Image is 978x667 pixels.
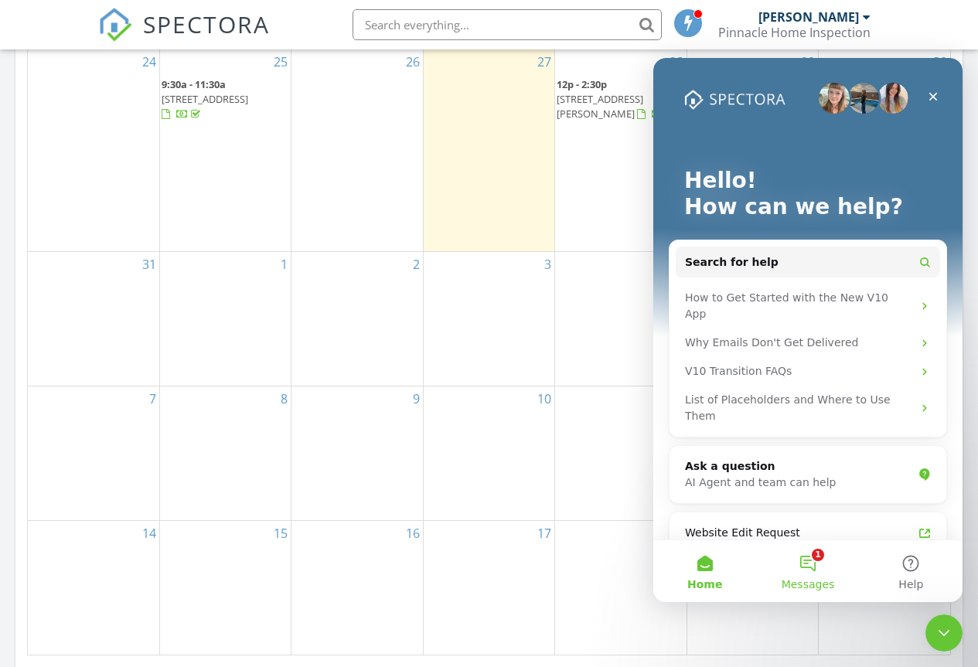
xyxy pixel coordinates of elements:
[28,49,159,252] td: Go to August 24, 2025
[555,251,687,386] td: Go to September 4, 2025
[410,252,423,277] a: Go to September 2, 2025
[143,8,270,40] span: SPECTORA
[403,521,423,546] a: Go to September 16, 2025
[534,521,554,546] a: Go to September 17, 2025
[353,9,662,40] input: Search everything...
[534,386,554,411] a: Go to September 10, 2025
[159,386,291,521] td: Go to September 8, 2025
[403,49,423,74] a: Go to August 26, 2025
[423,49,554,252] td: Go to August 27, 2025
[653,58,963,602] iframe: Intercom live chat
[162,76,289,124] a: 9:30a - 11:30a [STREET_ADDRESS]
[557,77,607,91] span: 12p - 2:30p
[925,614,963,652] iframe: Intercom live chat
[28,521,159,655] td: Go to September 14, 2025
[534,49,554,74] a: Go to August 27, 2025
[410,386,423,411] a: Go to September 9, 2025
[541,252,554,277] a: Go to September 3, 2025
[555,521,687,655] td: Go to September 18, 2025
[139,521,159,546] a: Go to September 14, 2025
[423,521,554,655] td: Go to September 17, 2025
[758,9,859,25] div: [PERSON_NAME]
[139,49,159,74] a: Go to August 24, 2025
[139,252,159,277] a: Go to August 31, 2025
[557,77,664,121] a: 12p - 2:30p [STREET_ADDRESS][PERSON_NAME]
[271,521,291,546] a: Go to September 15, 2025
[557,76,684,124] a: 12p - 2:30p [STREET_ADDRESS][PERSON_NAME]
[555,49,687,252] td: Go to August 28, 2025
[28,251,159,386] td: Go to August 31, 2025
[423,251,554,386] td: Go to September 3, 2025
[291,386,423,521] td: Go to September 9, 2025
[555,386,687,521] td: Go to September 11, 2025
[98,8,132,42] img: The Best Home Inspection Software - Spectora
[423,386,554,521] td: Go to September 10, 2025
[146,386,159,411] a: Go to September 7, 2025
[278,386,291,411] a: Go to September 8, 2025
[718,25,871,40] div: Pinnacle Home Inspection
[98,21,270,53] a: SPECTORA
[159,251,291,386] td: Go to September 1, 2025
[271,49,291,74] a: Go to August 25, 2025
[28,386,159,521] td: Go to September 7, 2025
[291,49,423,252] td: Go to August 26, 2025
[278,252,291,277] a: Go to September 1, 2025
[159,49,291,252] td: Go to August 25, 2025
[159,521,291,655] td: Go to September 15, 2025
[162,77,248,121] a: 9:30a - 11:30a [STREET_ADDRESS]
[291,251,423,386] td: Go to September 2, 2025
[557,92,643,121] span: [STREET_ADDRESS][PERSON_NAME]
[162,92,248,106] span: [STREET_ADDRESS]
[291,521,423,655] td: Go to September 16, 2025
[162,77,226,91] span: 9:30a - 11:30a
